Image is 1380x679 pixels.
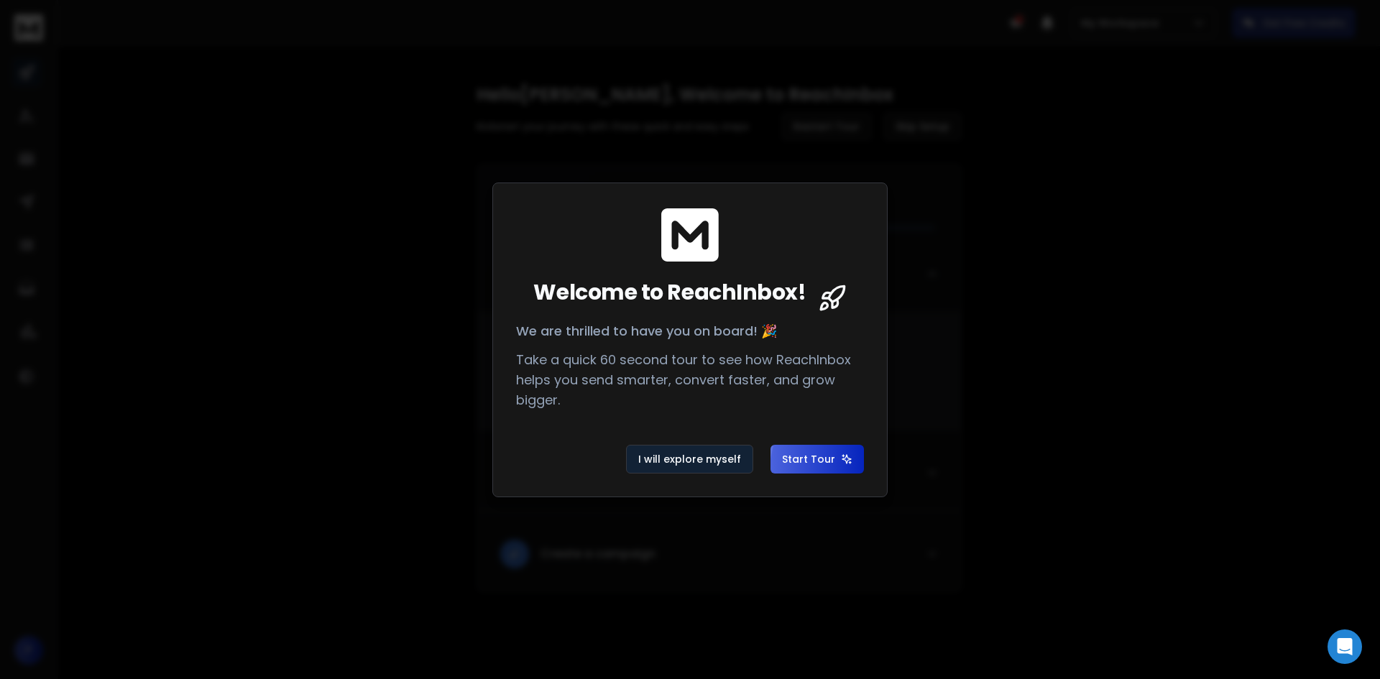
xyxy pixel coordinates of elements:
p: Take a quick 60 second tour to see how ReachInbox helps you send smarter, convert faster, and gro... [516,350,864,410]
button: I will explore myself [626,445,753,474]
span: Welcome to ReachInbox! [533,280,806,305]
div: Open Intercom Messenger [1328,629,1362,664]
button: Start Tour [770,445,864,474]
span: Start Tour [782,452,852,466]
p: We are thrilled to have you on board! 🎉 [516,321,864,341]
